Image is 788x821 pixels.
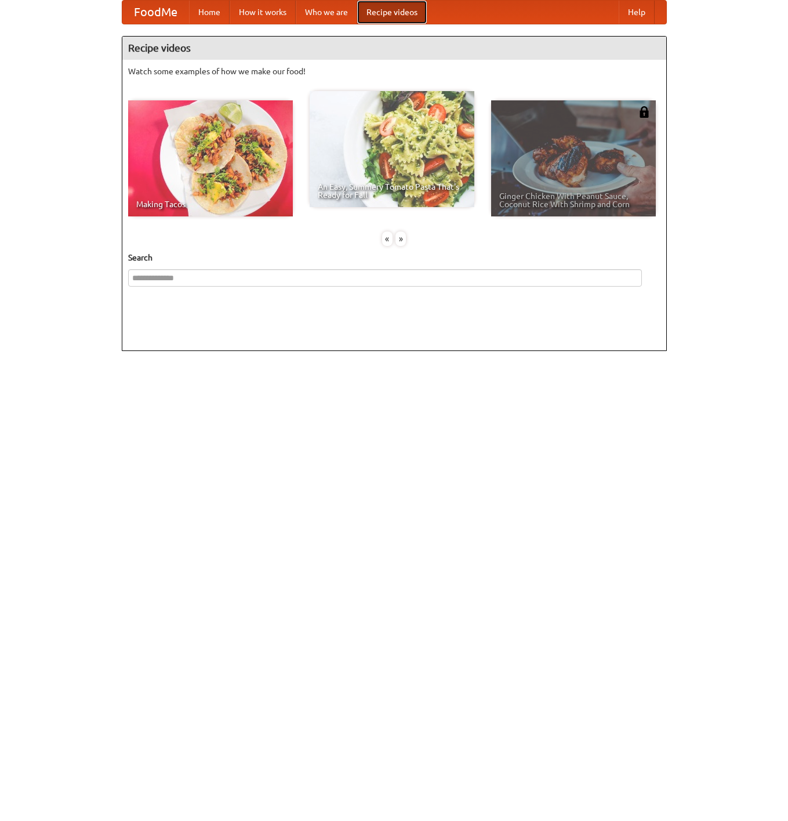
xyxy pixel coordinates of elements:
a: How it works [230,1,296,24]
span: Making Tacos [136,200,285,208]
span: An Easy, Summery Tomato Pasta That's Ready for Fall [318,183,466,199]
h5: Search [128,252,660,263]
a: An Easy, Summery Tomato Pasta That's Ready for Fall [310,91,474,207]
h4: Recipe videos [122,37,666,60]
div: « [382,232,393,246]
a: Making Tacos [128,100,293,216]
p: Watch some examples of how we make our food! [128,66,660,77]
a: FoodMe [122,1,189,24]
a: Home [189,1,230,24]
a: Help [619,1,655,24]
a: Who we are [296,1,357,24]
a: Recipe videos [357,1,427,24]
div: » [395,232,406,246]
img: 483408.png [638,106,650,118]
